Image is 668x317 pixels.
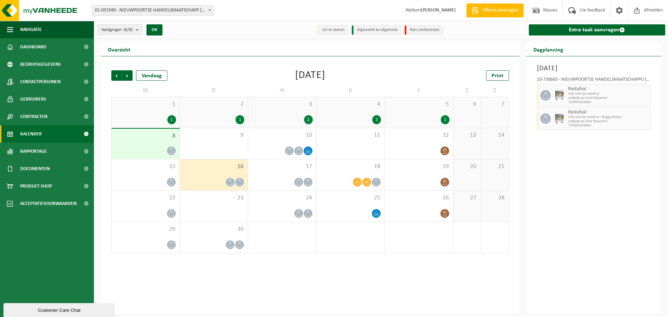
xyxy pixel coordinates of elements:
span: WB-1100-GA restafval - Brugge Bureau [568,115,649,119]
span: 01-091949 - NIEUWPOORTSE HANDELSMAATSCHAPP NIEUWPOORT - NIEUWPOORT [92,5,214,16]
span: Volgende [122,70,133,81]
div: 1 [236,115,244,124]
li: Non-conformiteit [405,25,443,35]
span: 19 [388,163,450,171]
span: Restafval [568,86,649,92]
span: 11 [320,132,381,139]
div: [DATE] [295,70,325,81]
td: Z [481,84,509,97]
span: 26 [388,194,450,202]
div: 10-738683 - NIEUWPOORTSE HANDELSMAATSCHAPPIJ [GEOGRAPHIC_DATA] - [GEOGRAPHIC_DATA] [537,77,651,84]
span: 1 [115,101,176,108]
span: 21 [484,163,505,171]
div: Vandaag [136,70,167,81]
span: Contracten [20,108,47,125]
span: Vorige [111,70,122,81]
span: 18 [320,163,381,171]
span: 29 [115,225,176,233]
span: 7 [484,101,505,108]
span: 17 [252,163,313,171]
div: 2 [372,115,381,124]
div: 1 [441,115,450,124]
span: 22 [115,194,176,202]
span: 4 [320,101,381,108]
button: OK [146,24,162,35]
img: WB-1100-GAL-GY-02 [554,113,565,124]
li: Uit te voeren [317,25,348,35]
span: 16 [183,163,245,171]
span: Print [492,73,503,79]
span: 14 [484,132,505,139]
li: Afgewerkt en afgemeld [352,25,401,35]
span: T250001928680 [568,100,649,104]
iframe: chat widget [3,302,116,317]
span: 27 [457,194,477,202]
span: Documenten [20,160,50,177]
td: D [180,84,248,97]
span: 15 [115,163,176,171]
span: T250001928689 [568,124,649,128]
a: Offerte aanvragen [466,3,524,17]
h2: Dagplanning [526,42,570,56]
span: Product Shop [20,177,52,195]
span: 9 [183,132,245,139]
span: 01-091949 - NIEUWPOORTSE HANDELSMAATSCHAPP NIEUWPOORT - NIEUWPOORT [92,6,213,15]
strong: [PERSON_NAME] [421,8,456,13]
button: Vestigingen(8/8) [97,24,142,35]
span: 30 [183,225,245,233]
span: 28 [484,194,505,202]
span: Offerte aanvragen [480,7,520,14]
span: Restafval [568,110,649,115]
span: 2 [183,101,245,108]
td: W [248,84,317,97]
span: Bedrijfsgegevens [20,56,61,73]
span: 5 [388,101,450,108]
span: Acceptatievoorwaarden [20,195,77,212]
span: 25 [320,194,381,202]
span: 8 [115,132,176,140]
span: Lediging op vaste frequentie [568,96,649,100]
td: Z [453,84,481,97]
span: Rapportage [20,143,47,160]
td: M [111,84,180,97]
count: (8/8) [124,27,133,32]
a: Extra taak aanvragen [529,24,666,35]
span: Vestigingen [101,25,133,35]
span: 23 [183,194,245,202]
span: 12 [388,132,450,139]
span: 20 [457,163,477,171]
span: 13 [457,132,477,139]
img: WB-1100-GAL-GY-02 [554,90,565,101]
span: WB-1100-GA restafval [568,92,649,96]
span: Gebruikers [20,90,46,108]
span: 3 [252,101,313,108]
a: Print [486,70,509,81]
span: Contactpersonen [20,73,61,90]
h3: [DATE] [537,63,651,74]
span: Navigatie [20,21,42,38]
span: Dashboard [20,38,46,56]
span: Lediging op vaste frequentie [568,119,649,124]
span: 10 [252,132,313,139]
h2: Overzicht [101,42,137,56]
div: 2 [304,115,313,124]
span: 24 [252,194,313,202]
td: D [317,84,385,97]
td: V [385,84,453,97]
span: Kalender [20,125,42,143]
span: 6 [457,101,477,108]
div: 1 [167,115,176,124]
